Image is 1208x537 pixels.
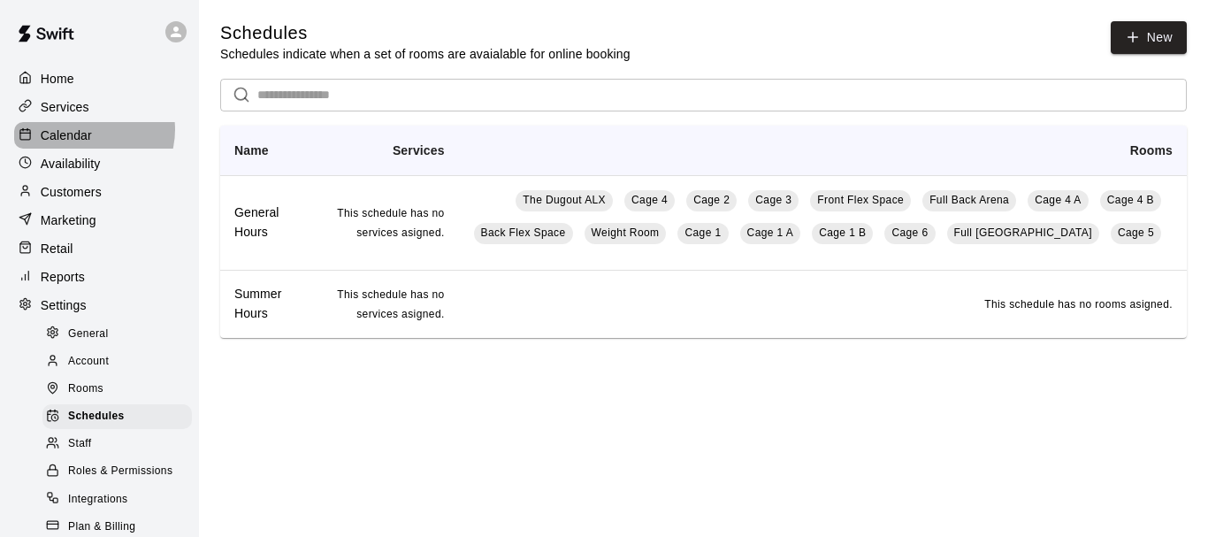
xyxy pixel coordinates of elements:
span: Account [68,353,109,371]
a: Settings [14,292,185,318]
a: Roles & Permissions [42,458,199,486]
a: Weight Room [585,223,667,244]
b: Name [234,143,269,157]
a: The Dugout ALX [516,190,613,211]
table: simple table [220,126,1187,338]
a: Retail [14,235,185,262]
div: Schedules [42,404,192,429]
a: Cage 1 B [812,223,873,244]
a: Cage 4 B [1100,190,1161,211]
span: Cage 4 B [1107,194,1154,206]
p: Marketing [41,211,96,229]
div: Roles & Permissions [42,459,192,484]
span: Staff [68,435,91,453]
span: The Dugout ALX [523,194,606,206]
span: This schedule has no services asigned. [337,207,444,239]
span: This schedule has no rooms asigned. [984,298,1173,311]
p: Retail [41,240,73,257]
a: Account [42,348,199,375]
a: Cage 4 A [1028,190,1089,211]
p: Customers [41,183,102,201]
a: Full Back Arena [922,190,1016,211]
a: Cage 1 A [740,223,801,244]
h5: Schedules [220,21,631,45]
p: Settings [41,296,87,314]
span: This schedule has no services asigned. [337,288,444,320]
div: Account [42,349,192,374]
a: Full [GEOGRAPHIC_DATA] [947,223,1099,244]
span: Full Back Arena [929,194,1009,206]
span: Plan & Billing [68,518,135,536]
div: Rooms [42,377,192,402]
a: New [1111,21,1187,54]
p: Availability [41,155,101,173]
a: Cage 1 [677,223,728,244]
a: Cage 3 [748,190,799,211]
a: Back Flex Space [474,223,573,244]
b: Rooms [1130,143,1173,157]
span: Cage 2 [693,194,730,206]
span: Weight Room [592,226,660,239]
a: Cage 2 [686,190,737,211]
span: Cage 4 A [1035,194,1082,206]
span: Cage 1 [684,226,721,239]
span: General [68,326,109,343]
h6: General Hours [234,203,298,242]
span: Back Flex Space [481,226,566,239]
a: Integrations [42,486,199,513]
span: Roles & Permissions [68,463,172,480]
span: Cage 3 [755,194,791,206]
a: Cage 4 [624,190,675,211]
a: Home [14,65,185,92]
span: Cage 6 [891,226,928,239]
span: Cage 4 [631,194,668,206]
b: Services [393,143,445,157]
p: Schedules indicate when a set of rooms are avaialable for online booking [220,45,631,63]
a: Schedules [42,403,199,431]
p: Reports [41,268,85,286]
a: Front Flex Space [810,190,911,211]
p: Home [41,70,74,88]
a: Cage 6 [884,223,935,244]
h6: Summer Hours [234,285,298,324]
span: Cage 1 A [747,226,794,239]
a: Cage 5 [1111,223,1161,244]
a: General [42,320,199,348]
a: Customers [14,179,185,205]
a: Services [14,94,185,120]
a: Marketing [14,207,185,234]
a: Availability [14,150,185,177]
span: Front Flex Space [817,194,904,206]
span: Integrations [68,491,128,509]
a: Staff [42,431,199,458]
div: General [42,322,192,347]
span: Cage 5 [1118,226,1154,239]
span: Full [GEOGRAPHIC_DATA] [954,226,1092,239]
a: Rooms [42,376,199,403]
span: Rooms [68,380,103,398]
a: Reports [14,264,185,290]
span: Cage 1 B [819,226,866,239]
p: Services [41,98,89,116]
a: Calendar [14,122,185,149]
div: Integrations [42,487,192,512]
p: Calendar [41,127,92,144]
div: Staff [42,432,192,456]
span: Schedules [68,408,125,426]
